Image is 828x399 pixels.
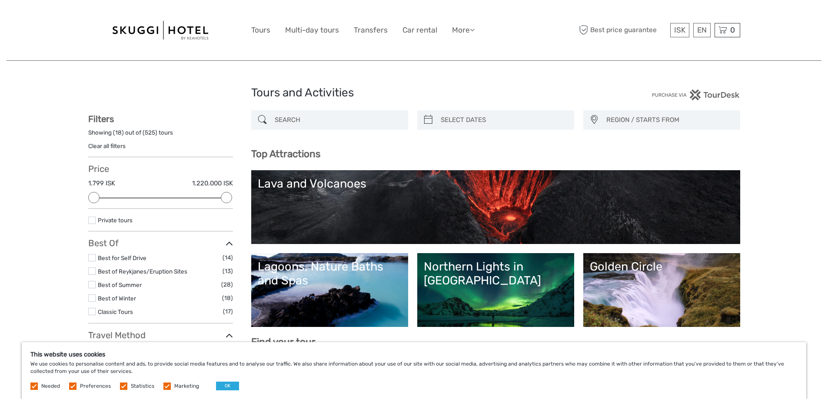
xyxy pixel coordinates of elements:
[113,21,208,40] img: 99-664e38a9-d6be-41bb-8ec6-841708cbc997_logo_big.jpg
[590,260,734,274] div: Golden Circle
[652,89,740,100] img: PurchaseViaTourDesk.png
[88,179,115,188] label: 1.799 ISK
[674,26,685,34] span: ISK
[98,295,136,302] a: Best of Winter
[41,383,60,390] label: Needed
[98,281,142,288] a: Best of Summer
[258,260,402,320] a: Lagoons, Nature Baths and Spas
[98,217,133,224] a: Private tours
[131,383,154,390] label: Statistics
[729,26,736,34] span: 0
[145,129,155,137] label: 525
[192,179,233,188] label: 1.220.000 ISK
[88,330,233,340] h3: Travel Method
[602,113,736,127] button: REGION / STARTS FROM
[452,24,475,36] a: More
[223,253,233,263] span: (14)
[402,24,437,36] a: Car rental
[98,268,187,275] a: Best of Reykjanes/Eruption Sites
[88,142,126,149] a: Clear all filters
[22,342,806,399] div: We use cookies to personalise content and ads, to provide social media features and to analyse ou...
[590,260,734,320] a: Golden Circle
[223,307,233,317] span: (17)
[88,164,233,174] h3: Price
[251,24,270,36] a: Tours
[88,238,233,248] h3: Best Of
[222,293,233,303] span: (18)
[437,112,570,128] input: SELECT DATES
[98,308,133,315] a: Classic Tours
[258,177,734,191] div: Lava and Volcanoes
[80,383,111,390] label: Preferences
[693,23,711,37] div: EN
[424,260,568,288] div: Northern Lights in [GEOGRAPHIC_DATA]
[577,23,668,37] span: Best price guarantee
[354,24,388,36] a: Transfers
[251,86,577,100] h1: Tours and Activities
[174,383,199,390] label: Marketing
[223,266,233,276] span: (13)
[424,260,568,320] a: Northern Lights in [GEOGRAPHIC_DATA]
[30,351,798,358] h5: This website uses cookies
[88,129,233,142] div: Showing ( ) out of ( ) tours
[221,280,233,290] span: (28)
[258,177,734,237] a: Lava and Volcanoes
[251,336,316,348] b: Find your tour
[98,254,146,261] a: Best for Self Drive
[285,24,339,36] a: Multi-day tours
[258,260,402,288] div: Lagoons, Nature Baths and Spas
[251,148,320,160] b: Top Attractions
[115,129,122,137] label: 18
[88,114,114,124] strong: Filters
[271,112,404,128] input: SEARCH
[216,382,239,390] button: OK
